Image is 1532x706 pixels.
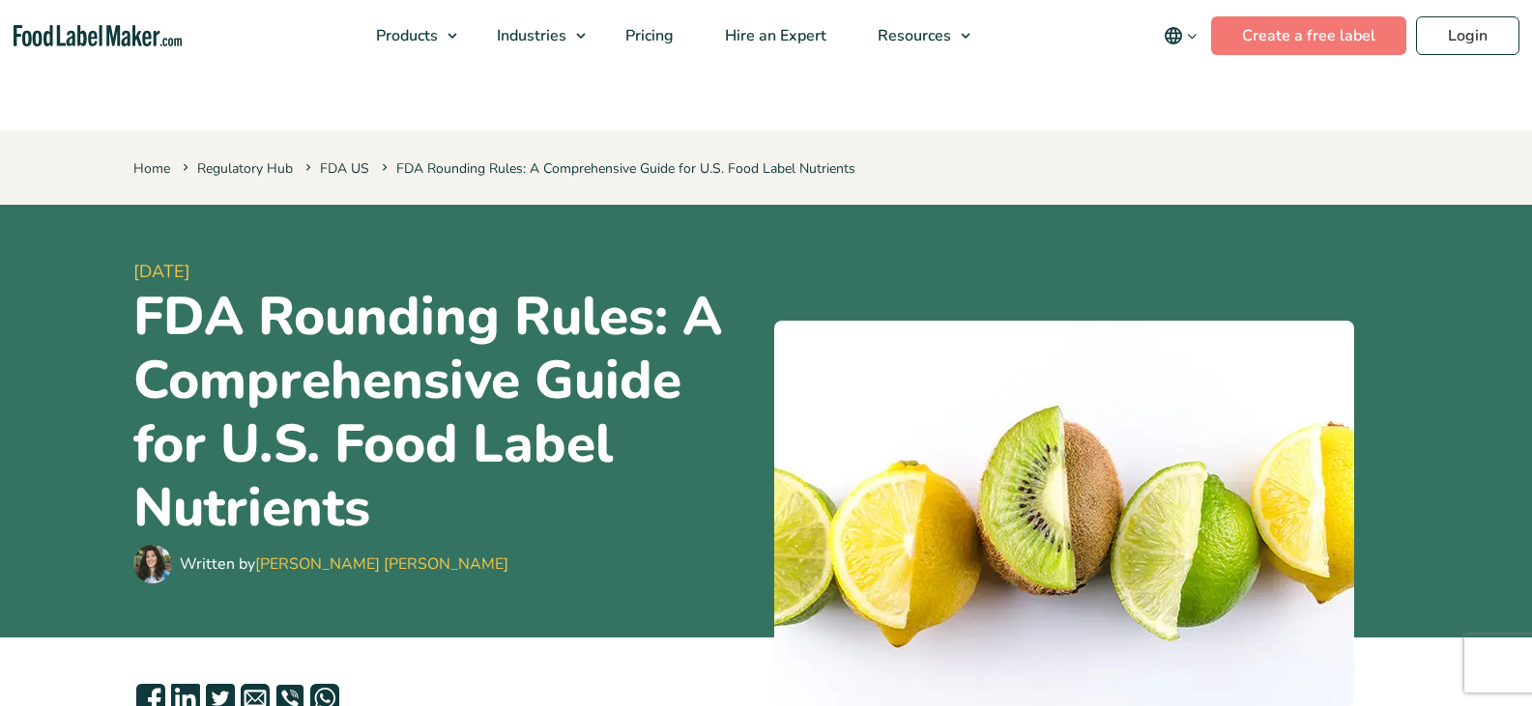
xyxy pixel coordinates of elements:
[620,25,676,46] span: Pricing
[133,159,170,178] a: Home
[719,25,828,46] span: Hire an Expert
[180,552,508,576] div: Written by
[491,25,568,46] span: Industries
[1211,16,1406,55] a: Create a free label
[378,159,855,178] span: FDA Rounding Rules: A Comprehensive Guide for U.S. Food Label Nutrients
[370,25,440,46] span: Products
[133,259,759,285] span: [DATE]
[1416,16,1519,55] a: Login
[320,159,369,178] a: FDA US
[197,159,293,178] a: Regulatory Hub
[255,553,508,575] a: [PERSON_NAME] [PERSON_NAME]
[133,285,759,540] h1: FDA Rounding Rules: A Comprehensive Guide for U.S. Food Label Nutrients
[872,25,953,46] span: Resources
[133,545,172,583] img: Maria Abi Hanna - Food Label Maker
